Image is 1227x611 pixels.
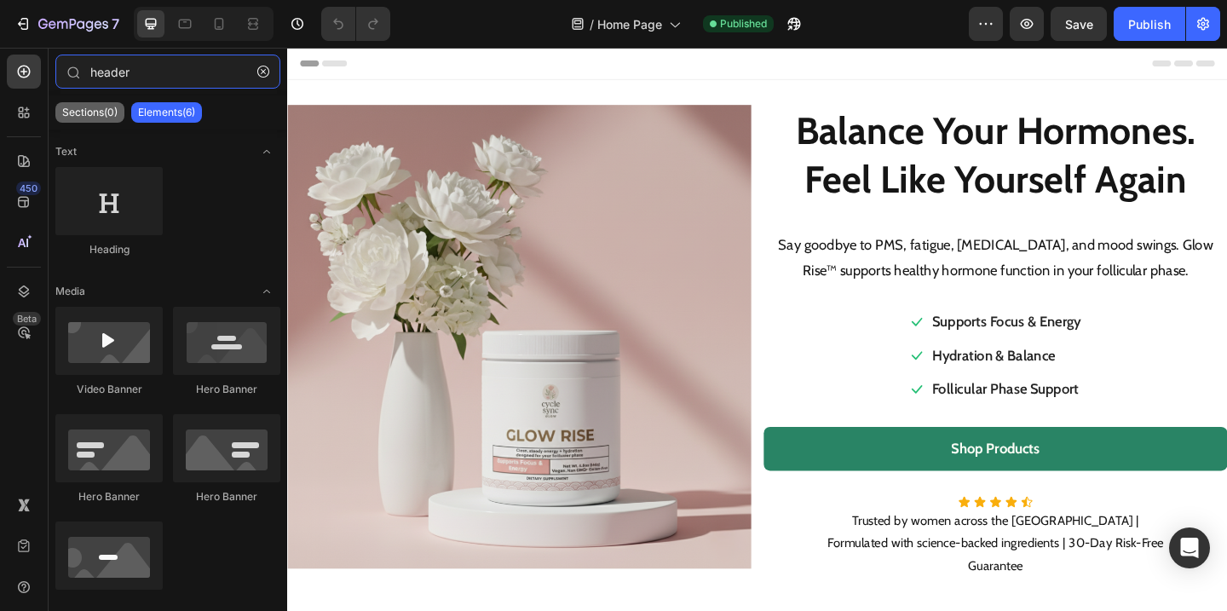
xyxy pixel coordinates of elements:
[520,201,1021,257] p: Say goodbye to PMS, fatigue, [MEDICAL_DATA], and mood swings. Glow Rise™ supports healthy hormone...
[287,48,1227,611] iframe: Design area
[590,15,594,33] span: /
[253,138,280,165] span: Toggle open
[1128,15,1171,33] div: Publish
[55,382,163,397] div: Video Banner
[173,382,280,397] div: Hero Banner
[16,182,41,195] div: 450
[597,15,662,33] span: Home Page
[55,489,163,504] div: Hero Banner
[55,284,85,299] span: Media
[701,324,863,347] p: Hydration & Balance
[7,7,127,41] button: 7
[253,278,280,305] span: Toggle open
[55,242,163,257] div: Heading
[580,503,960,576] p: Trusted by women across the [GEOGRAPHIC_DATA] | Formulated with science-backed ingredients | 30-D...
[1169,527,1210,568] div: Open Intercom Messenger
[55,144,77,159] span: Text
[1051,7,1107,41] button: Save
[1114,7,1185,41] button: Publish
[13,312,41,326] div: Beta
[701,360,863,383] p: Follicular Phase Support
[321,7,390,41] div: Undo/Redo
[518,412,1022,460] button: <p>Shop Products</p>
[173,489,280,504] div: Hero Banner
[1065,17,1093,32] span: Save
[55,55,280,89] input: Search Sections & Elements
[138,106,195,119] p: Elements(6)
[723,423,819,450] p: Shop Products
[112,14,119,34] p: 7
[720,16,767,32] span: Published
[553,66,988,115] strong: Balance Your Hormones.
[562,118,978,168] strong: Feel Like Yourself Again
[62,106,118,119] p: Sections(0)
[701,287,863,310] p: Supports Focus & Energy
